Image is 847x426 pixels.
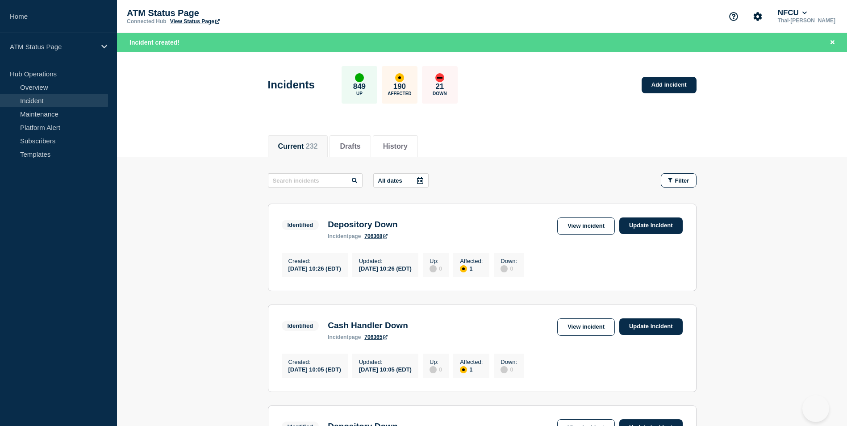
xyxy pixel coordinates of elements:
p: Thai-[PERSON_NAME] [776,17,837,24]
div: 0 [501,264,517,272]
p: page [328,233,361,239]
p: 849 [353,82,366,91]
div: 1 [460,365,483,373]
div: disabled [430,265,437,272]
h3: Depository Down [328,220,397,230]
p: Down : [501,258,517,264]
p: page [328,334,361,340]
p: Down [433,91,447,96]
p: Affected : [460,258,483,264]
div: disabled [501,366,508,373]
div: affected [460,265,467,272]
button: NFCU [776,8,809,17]
p: Connected Hub [127,18,167,25]
span: Identified [282,321,319,331]
div: [DATE] 10:05 (EDT) [288,365,341,373]
h1: Incidents [268,79,315,91]
p: All dates [378,177,402,184]
p: Up : [430,359,442,365]
a: 706368 [364,233,388,239]
input: Search incidents [268,173,363,188]
p: Down : [501,359,517,365]
button: Close banner [827,38,838,48]
p: Updated : [359,258,412,264]
span: 232 [306,142,318,150]
a: View Status Page [170,18,220,25]
h3: Cash Handler Down [328,321,408,330]
p: Created : [288,258,341,264]
div: [DATE] 10:26 (EDT) [288,264,341,272]
button: History [383,142,408,150]
button: All dates [373,173,429,188]
div: disabled [501,265,508,272]
span: incident [328,233,348,239]
div: [DATE] 10:26 (EDT) [359,264,412,272]
p: Updated : [359,359,412,365]
p: Affected : [460,359,483,365]
div: 1 [460,264,483,272]
p: Up : [430,258,442,264]
p: ATM Status Page [127,8,305,18]
button: Support [724,7,743,26]
span: Incident created! [129,39,179,46]
div: 0 [501,365,517,373]
a: Update incident [619,217,683,234]
span: incident [328,334,348,340]
p: 21 [435,82,444,91]
button: Filter [661,173,697,188]
div: affected [395,73,404,82]
a: View incident [557,318,615,336]
p: Up [356,91,363,96]
div: down [435,73,444,82]
button: Drafts [340,142,360,150]
div: 0 [430,264,442,272]
p: Affected [388,91,411,96]
span: Filter [675,177,689,184]
div: [DATE] 10:05 (EDT) [359,365,412,373]
a: Update incident [619,318,683,335]
div: 0 [430,365,442,373]
button: Current 232 [278,142,318,150]
iframe: Help Scout Beacon - Open [802,395,829,422]
button: Account settings [748,7,767,26]
a: 706365 [364,334,388,340]
div: up [355,73,364,82]
a: Add incident [642,77,697,93]
a: View incident [557,217,615,235]
p: Created : [288,359,341,365]
div: disabled [430,366,437,373]
p: ATM Status Page [10,43,96,50]
span: Identified [282,220,319,230]
div: affected [460,366,467,373]
p: 190 [393,82,406,91]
